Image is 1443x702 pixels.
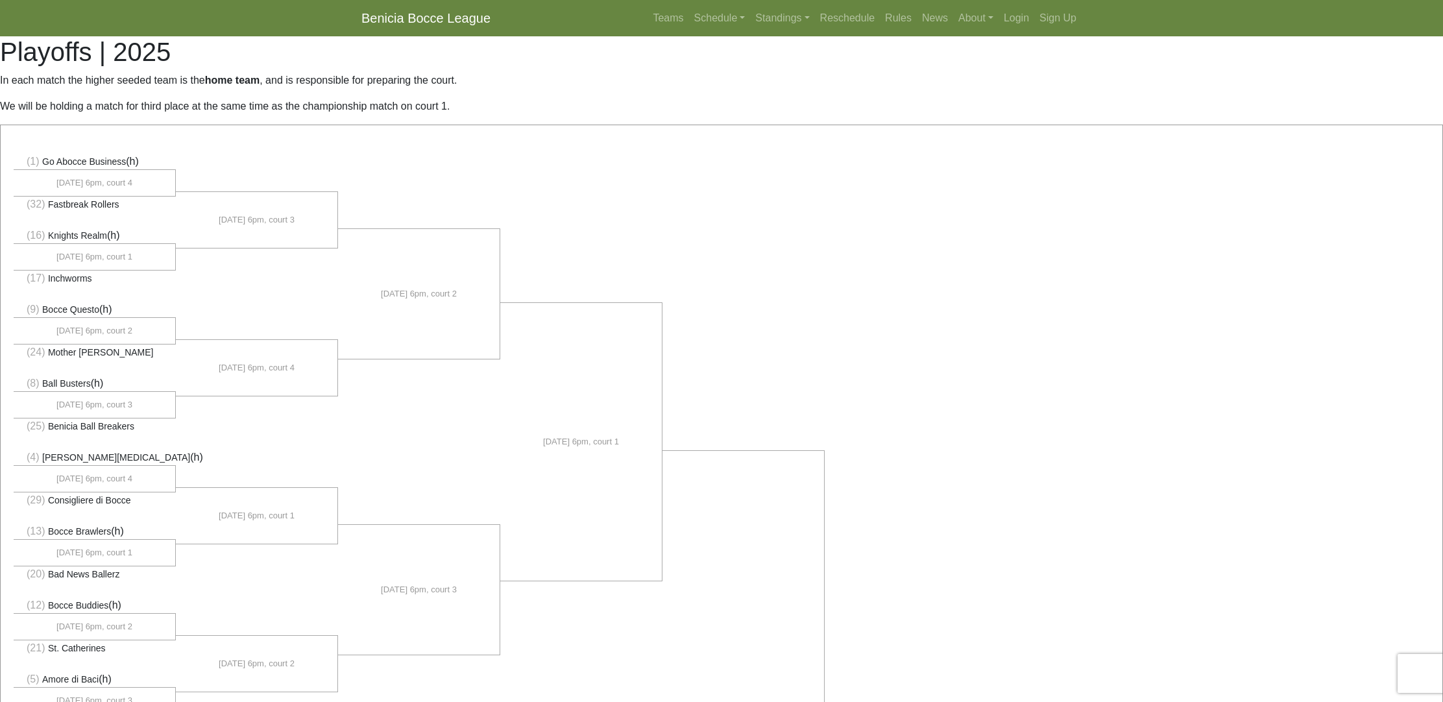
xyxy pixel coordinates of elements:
span: [DATE] 6pm, court 4 [56,176,132,189]
span: [DATE] 6pm, court 1 [56,546,132,559]
a: Login [999,5,1034,31]
span: (29) [27,494,45,505]
span: Ball Busters [42,378,91,389]
span: [DATE] 6pm, court 2 [56,620,132,633]
a: Reschedule [815,5,880,31]
li: (h) [14,450,176,466]
span: [DATE] 6pm, court 4 [56,472,132,485]
span: [DATE] 6pm, court 1 [56,250,132,263]
span: (24) [27,346,45,357]
a: Teams [648,5,688,31]
span: Inchworms [48,273,92,284]
span: Knights Realm [48,230,107,241]
span: [DATE] 6pm, court 2 [219,657,295,670]
span: (1) [27,156,40,167]
span: [DATE] 6pm, court 2 [56,324,132,337]
li: (h) [14,302,176,318]
span: Go Abocce Business [42,156,126,167]
span: [DATE] 6pm, court 3 [56,398,132,411]
span: (20) [27,568,45,579]
a: Standings [750,5,814,31]
span: Consigliere di Bocce [48,495,131,505]
a: Schedule [689,5,751,31]
li: (h) [14,376,176,392]
li: (h) [14,524,176,540]
span: (13) [27,526,45,537]
span: [DATE] 6pm, court 4 [219,361,295,374]
span: [DATE] 6pm, court 3 [219,213,295,226]
span: Benicia Ball Breakers [48,421,134,431]
span: (16) [27,230,45,241]
span: Bocce Questo [42,304,99,315]
span: [DATE] 6pm, court 2 [381,287,457,300]
span: St. Catherines [48,643,106,653]
span: (17) [27,272,45,284]
span: Amore di Baci [42,674,99,684]
li: (h) [14,228,176,244]
span: [DATE] 6pm, court 1 [543,435,619,448]
span: (8) [27,378,40,389]
span: (9) [27,304,40,315]
span: Bocce Buddies [48,600,108,611]
span: Mother [PERSON_NAME] [48,347,154,357]
li: (h) [14,598,176,614]
strong: home team [205,75,260,86]
span: [DATE] 6pm, court 3 [381,583,457,596]
a: About [953,5,999,31]
a: News [917,5,953,31]
span: [PERSON_NAME][MEDICAL_DATA] [42,452,190,463]
span: [DATE] 6pm, court 1 [219,509,295,522]
span: Bocce Brawlers [48,526,111,537]
span: Bad News Ballerz [48,569,120,579]
span: (32) [27,199,45,210]
span: Fastbreak Rollers [48,199,119,210]
a: Rules [880,5,917,31]
a: Sign Up [1034,5,1082,31]
span: (25) [27,420,45,431]
a: Benicia Bocce League [361,5,491,31]
li: (h) [14,154,176,170]
li: (h) [14,672,176,688]
span: (21) [27,642,45,653]
span: (12) [27,599,45,611]
span: (5) [27,673,40,684]
span: (4) [27,452,40,463]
